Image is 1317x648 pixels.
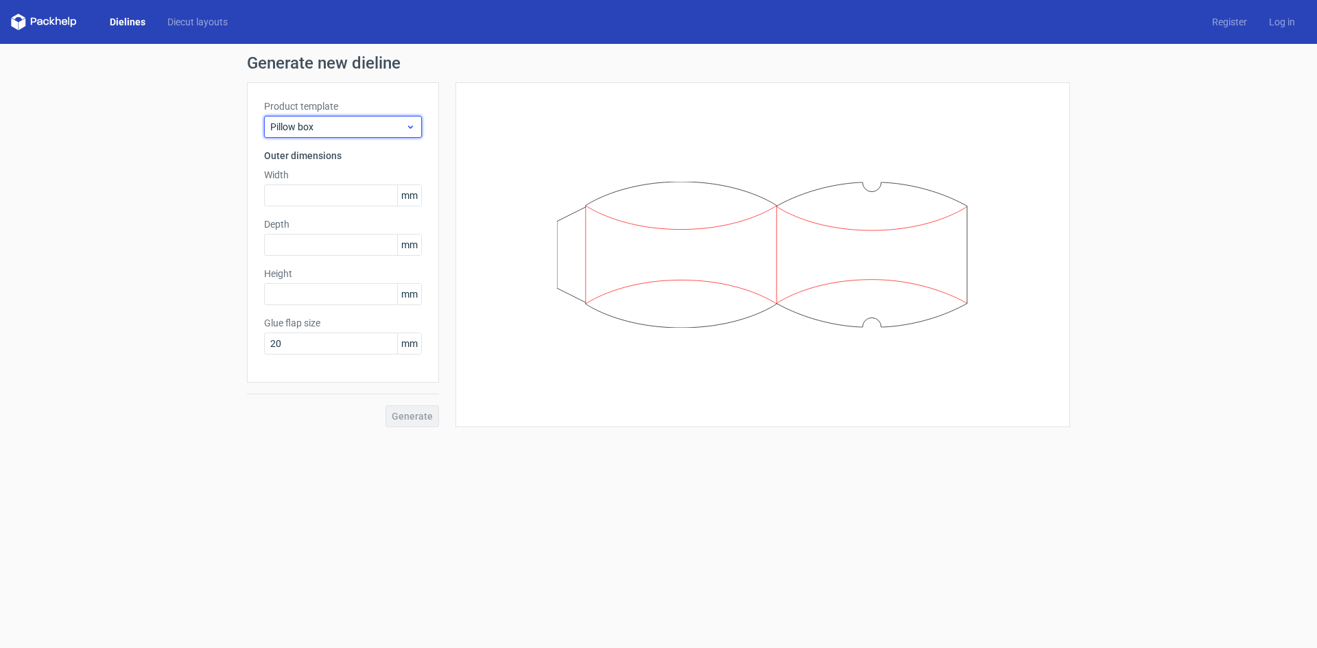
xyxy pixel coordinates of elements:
span: mm [397,235,421,255]
h3: Outer dimensions [264,149,422,163]
a: Diecut layouts [156,15,239,29]
span: mm [397,284,421,304]
a: Log in [1258,15,1306,29]
span: mm [397,185,421,206]
span: Pillow box [270,120,405,134]
h1: Generate new dieline [247,55,1070,71]
label: Glue flap size [264,316,422,330]
span: mm [397,333,421,354]
label: Height [264,267,422,280]
a: Dielines [99,15,156,29]
label: Product template [264,99,422,113]
label: Width [264,168,422,182]
a: Register [1201,15,1258,29]
label: Depth [264,217,422,231]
